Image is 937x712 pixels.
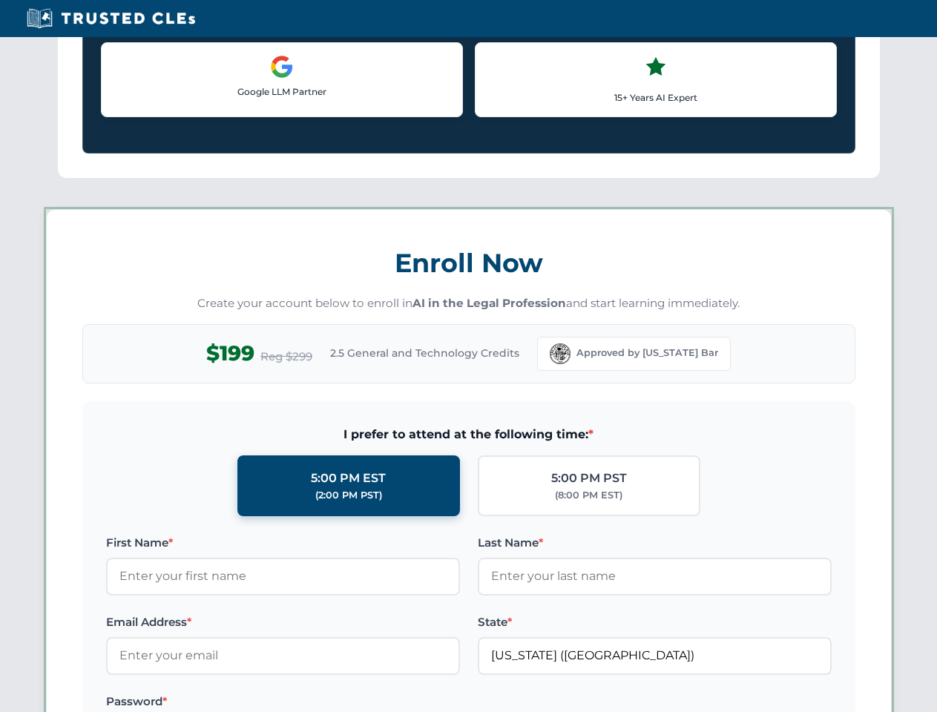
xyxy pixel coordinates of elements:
img: Google [270,55,294,79]
label: First Name [106,534,460,552]
div: (2:00 PM PST) [315,488,382,503]
label: State [478,613,832,631]
input: Enter your first name [106,558,460,595]
span: 2.5 General and Technology Credits [330,345,519,361]
span: $199 [206,337,254,370]
p: Create your account below to enroll in and start learning immediately. [82,295,855,312]
img: Trusted CLEs [22,7,200,30]
label: Password [106,693,460,711]
span: I prefer to attend at the following time: [106,425,832,444]
p: Google LLM Partner [114,85,450,99]
input: Florida (FL) [478,637,832,674]
input: Enter your email [106,637,460,674]
p: 15+ Years AI Expert [487,90,824,105]
span: Approved by [US_STATE] Bar [576,346,718,360]
h3: Enroll Now [82,240,855,286]
label: Email Address [106,613,460,631]
span: Reg $299 [260,348,312,366]
img: Florida Bar [550,343,571,364]
input: Enter your last name [478,558,832,595]
div: 5:00 PM PST [551,469,627,488]
div: 5:00 PM EST [311,469,386,488]
strong: AI in the Legal Profession [412,296,566,310]
label: Last Name [478,534,832,552]
div: (8:00 PM EST) [555,488,622,503]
